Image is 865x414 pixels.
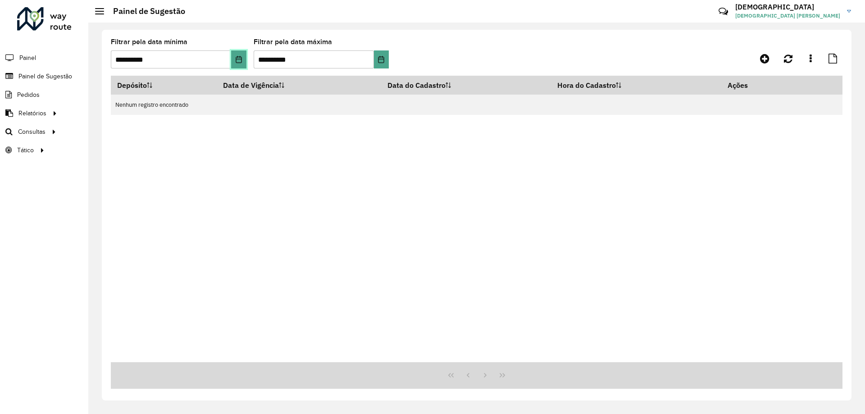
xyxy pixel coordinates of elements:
[735,12,840,20] span: [DEMOGRAPHIC_DATA] [PERSON_NAME]
[111,36,187,47] label: Filtrar pela data mínima
[735,3,840,11] h3: [DEMOGRAPHIC_DATA]
[551,76,722,95] th: Hora do Cadastro
[231,50,246,68] button: Choose Date
[19,53,36,63] span: Painel
[111,95,842,115] td: Nenhum registro encontrado
[18,109,46,118] span: Relatórios
[18,72,72,81] span: Painel de Sugestão
[382,76,551,95] th: Data do Cadastro
[721,76,775,95] th: Ações
[111,76,217,95] th: Depósito
[17,146,34,155] span: Tático
[254,36,332,47] label: Filtrar pela data máxima
[104,6,185,16] h2: Painel de Sugestão
[714,2,733,21] a: Contato Rápido
[17,90,40,100] span: Pedidos
[374,50,389,68] button: Choose Date
[18,127,46,136] span: Consultas
[217,76,382,95] th: Data de Vigência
